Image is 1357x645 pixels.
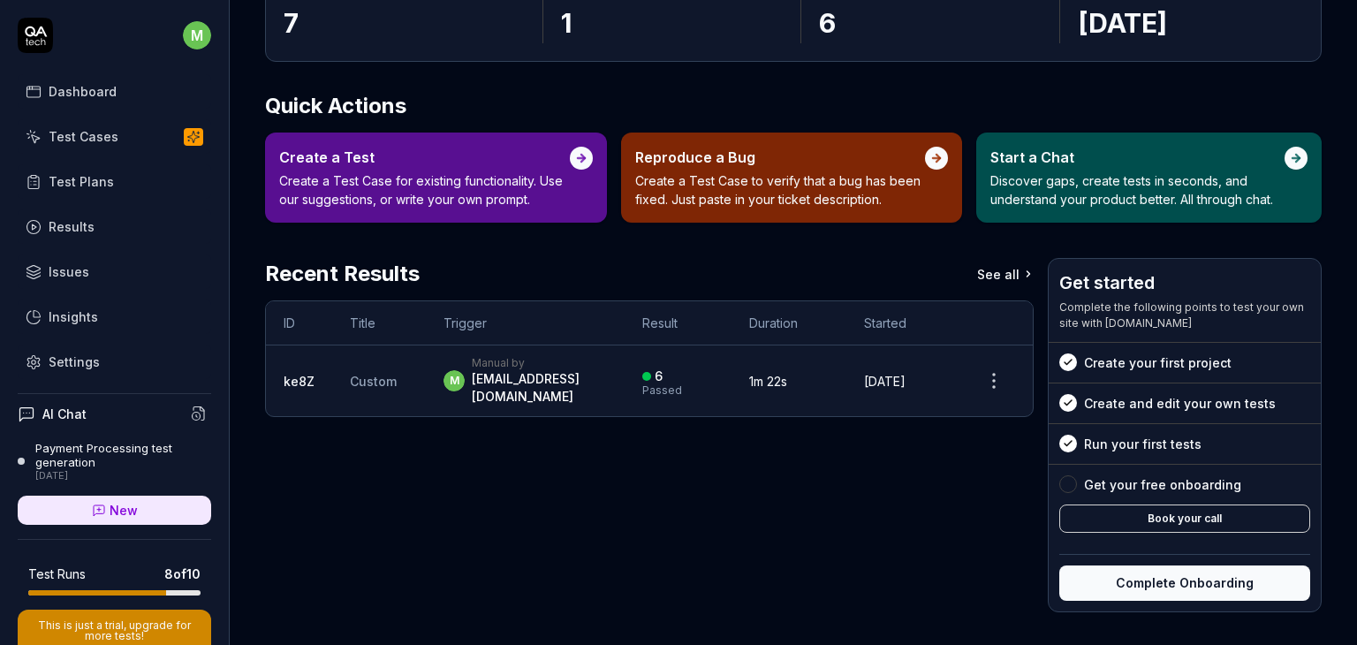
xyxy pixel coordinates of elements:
a: Insights [18,300,211,334]
div: Reproduce a Bug [635,147,925,168]
a: Settings [18,345,211,379]
a: New [18,496,211,525]
span: New [110,501,138,520]
p: Discover gaps, create tests in seconds, and understand your product better. All through chat. [990,171,1285,209]
th: Trigger [426,301,625,345]
div: Passed [642,385,682,396]
span: 8 of 10 [164,565,201,583]
th: ID [266,301,332,345]
div: [DATE] [35,470,211,482]
h3: Get started [1059,269,1310,296]
div: Run your first tests [1084,435,1202,453]
h5: Test Runs [28,566,86,582]
th: Result [625,301,731,345]
div: 6 [819,4,1027,43]
a: See all [977,258,1034,290]
a: Payment Processing test generation[DATE] [18,441,211,482]
h2: Recent Results [265,258,420,290]
div: Settings [49,353,100,371]
div: Get your free onboarding [1084,475,1241,494]
time: 1m 22s [749,374,787,389]
th: Title [332,301,426,345]
p: Create a Test Case to verify that a bug has been fixed. Just paste in your ticket description. [635,171,925,209]
div: 6 [655,368,663,384]
p: This is just a trial, upgrade for more tests! [28,620,201,641]
div: Create a Test [279,147,570,168]
button: Book your call [1059,505,1310,533]
h4: AI Chat [42,405,87,423]
h2: Quick Actions [265,90,1322,122]
div: Create and edit your own tests [1084,394,1276,413]
div: Start a Chat [990,147,1285,168]
div: Issues [49,262,89,281]
div: [EMAIL_ADDRESS][DOMAIN_NAME] [472,370,607,406]
div: Dashboard [49,82,117,101]
div: Test Plans [49,172,114,191]
button: Complete Onboarding [1059,565,1310,601]
a: Test Cases [18,119,211,154]
a: Dashboard [18,74,211,109]
div: Manual by [472,356,607,370]
p: Create a Test Case for existing functionality. Use our suggestions, or write your own prompt. [279,171,570,209]
time: [DATE] [864,374,906,389]
div: Complete the following points to test your own site with [DOMAIN_NAME] [1059,300,1310,331]
span: m [183,21,211,49]
button: m [183,18,211,53]
div: 1 [561,4,769,43]
div: Create your first project [1084,353,1232,372]
span: Custom [350,374,397,389]
div: Payment Processing test generation [35,441,211,470]
th: Duration [732,301,846,345]
span: m [443,370,465,391]
div: Test Cases [49,127,118,146]
a: Issues [18,254,211,289]
a: ke8Z [284,374,315,389]
div: 7 [284,4,511,43]
div: Results [49,217,95,236]
div: Insights [49,307,98,326]
a: Test Plans [18,164,211,199]
a: Results [18,209,211,244]
th: Started [846,301,955,345]
time: [DATE] [1078,7,1167,39]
